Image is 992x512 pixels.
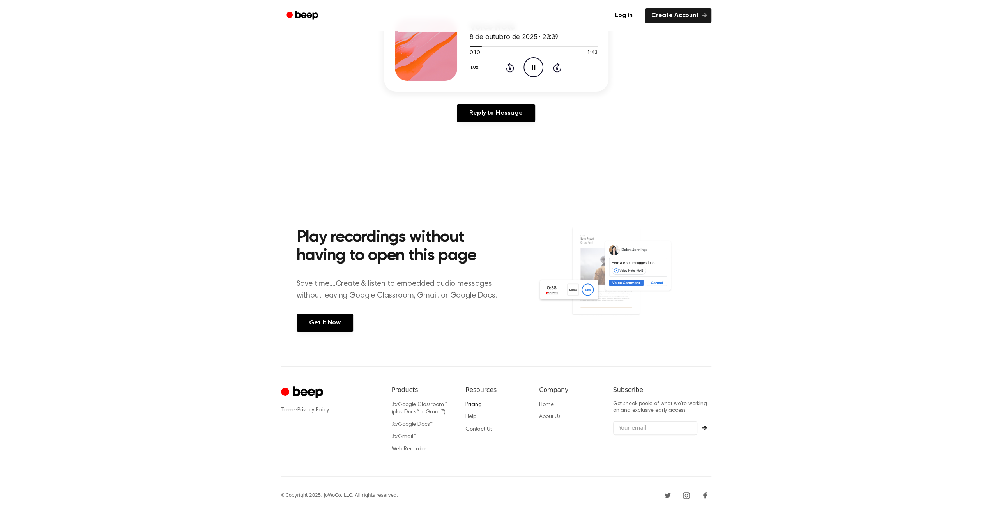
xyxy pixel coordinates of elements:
[297,229,507,266] h2: Play recordings without having to open this page
[465,385,527,395] h6: Resources
[392,402,447,415] a: forGoogle Classroom™ (plus Docs™ + Gmail™)
[661,489,674,501] a: Twitter
[297,278,507,301] p: Save time....Create & listen to embedded audio messages without leaving Google Classroom, Gmail, ...
[539,402,553,407] a: Home
[392,402,398,407] i: for
[539,385,600,395] h6: Company
[613,421,697,436] input: Your email
[697,425,711,430] button: Subscribe
[465,402,482,407] a: Pricing
[470,61,481,74] button: 1.0x
[470,49,480,57] span: 0:10
[297,407,329,413] a: Privacy Policy
[613,385,711,395] h6: Subscribe
[613,401,711,415] p: Get sneak peeks of what we’re working on and exclusive early access.
[281,8,325,23] a: Beep
[281,407,296,413] a: Terms
[607,7,640,25] a: Log in
[465,427,492,432] a: Contact Us
[470,34,559,41] span: 8 de outubro de 2025 · 23:39
[538,226,695,331] img: Voice Comments on Docs and Recording Widget
[680,489,693,501] a: Instagram
[392,385,453,395] h6: Products
[587,49,597,57] span: 1:43
[281,492,398,499] div: © Copyright 2025, JoWoCo, LLC. All rights reserved.
[457,104,535,122] a: Reply to Message
[392,446,426,452] a: Web Recorder
[281,385,325,400] a: Cruip
[699,489,711,501] a: Facebook
[539,414,561,420] a: About Us
[392,434,398,439] i: for
[465,414,476,420] a: Help
[297,314,353,332] a: Get It Now
[392,422,433,427] a: forGoogle Docs™
[392,434,416,439] a: forGmail™
[392,422,398,427] i: for
[645,8,711,23] a: Create Account
[281,406,379,414] div: ·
